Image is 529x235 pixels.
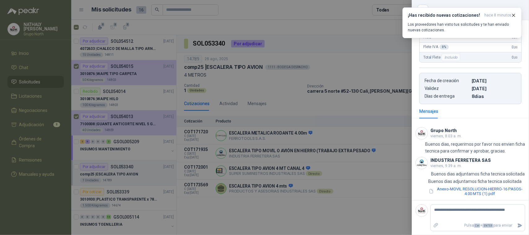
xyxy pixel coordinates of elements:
[423,54,461,61] span: Total Flete
[514,46,518,49] span: ,00
[430,129,457,132] h3: Grupo North
[419,6,427,14] button: Close
[472,86,516,91] p: [DATE]
[425,94,469,99] p: Días de entrega
[484,13,511,18] span: hace 8 minutos
[428,178,525,185] p: Buenos dias adjuntamos ficha tecnica solicitada
[430,164,462,168] span: viernes, 9:39 a. m.
[403,7,522,38] button: ¡Has recibido nuevas cotizaciones!hace 8 minutos Los proveedores han visto tus solicitudes y te h...
[472,94,516,99] p: 8 dias
[419,108,438,115] div: Mensajes
[430,159,491,162] h3: INDUSTRIA FERRETERA SAS
[472,78,516,83] p: [DATE]
[408,13,482,18] h3: ¡Has recibido nuevas cotizaciones!
[408,22,516,33] p: Los proveedores han visto tus solicitudes y te han enviado nuevas cotizaciones.
[430,134,462,138] span: viernes, 8:03 a. m.
[512,55,518,60] span: 0
[425,141,525,154] p: Buenos dias, requerimos por favor nos envien ficha tecnica para confirmar y aprobar, gracias.
[515,220,525,231] button: Enviar
[442,54,460,61] div: Incluido
[428,186,525,197] button: Anexo-MOVIL RESOLUCION-HIERRO-16 PASOS-4.00 MTS (1).pdf
[431,220,441,231] label: Adjuntar archivos
[512,45,518,49] span: 0
[416,157,428,169] img: Company Logo
[416,205,428,216] img: Company Logo
[416,127,428,139] img: Company Logo
[425,86,469,91] p: Validez
[425,78,469,83] p: Fecha de creación
[441,220,515,231] p: Pulsa + para enviar
[514,56,518,59] span: ,00
[439,45,449,50] div: 0 %
[483,224,493,228] span: ENTER
[423,45,449,50] span: Flete IVA
[432,5,522,15] div: COT171935
[431,171,525,177] p: Buenos dias adjuntamos ficha tecnica solicitada
[474,224,480,228] span: Ctrl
